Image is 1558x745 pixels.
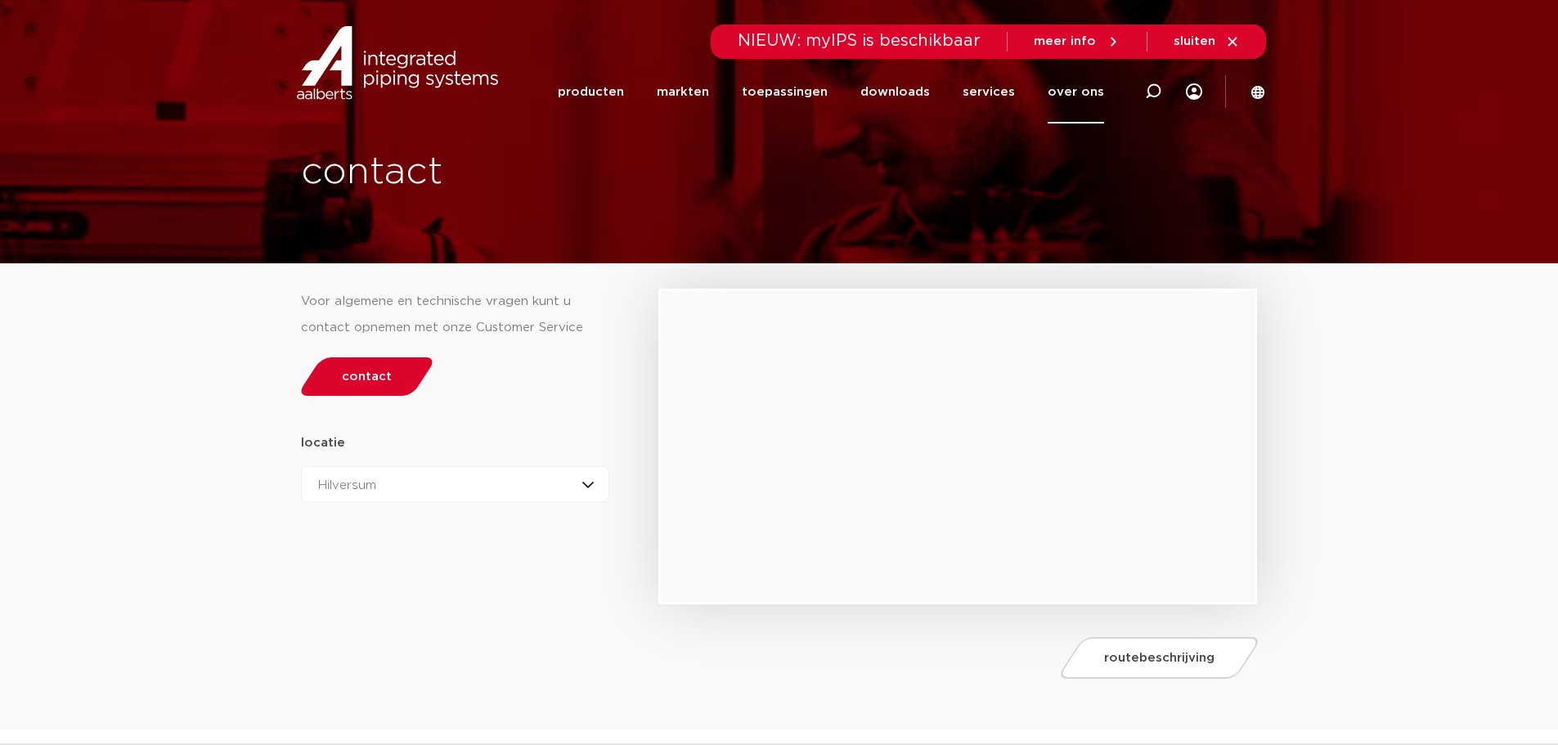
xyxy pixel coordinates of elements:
span: contact [342,370,392,383]
a: downloads [860,61,930,123]
span: NIEUW: myIPS is beschikbaar [738,33,981,49]
span: meer info [1034,35,1096,47]
a: over ons [1048,61,1104,123]
span: routebeschrijving [1104,652,1215,664]
a: contact [296,357,437,396]
span: sluiten [1174,35,1215,47]
span: Hilversum [318,479,376,491]
nav: Menu [558,61,1104,123]
a: markten [657,61,709,123]
strong: locatie [301,437,345,449]
a: meer info [1034,34,1120,49]
a: toepassingen [742,61,828,123]
a: sluiten [1174,34,1240,49]
a: producten [558,61,624,123]
a: routebeschrijving [1057,637,1263,679]
a: services [963,61,1015,123]
div: Voor algemene en technische vragen kunt u contact opnemen met onze Customer Service [301,289,610,341]
h1: contact [301,146,839,199]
